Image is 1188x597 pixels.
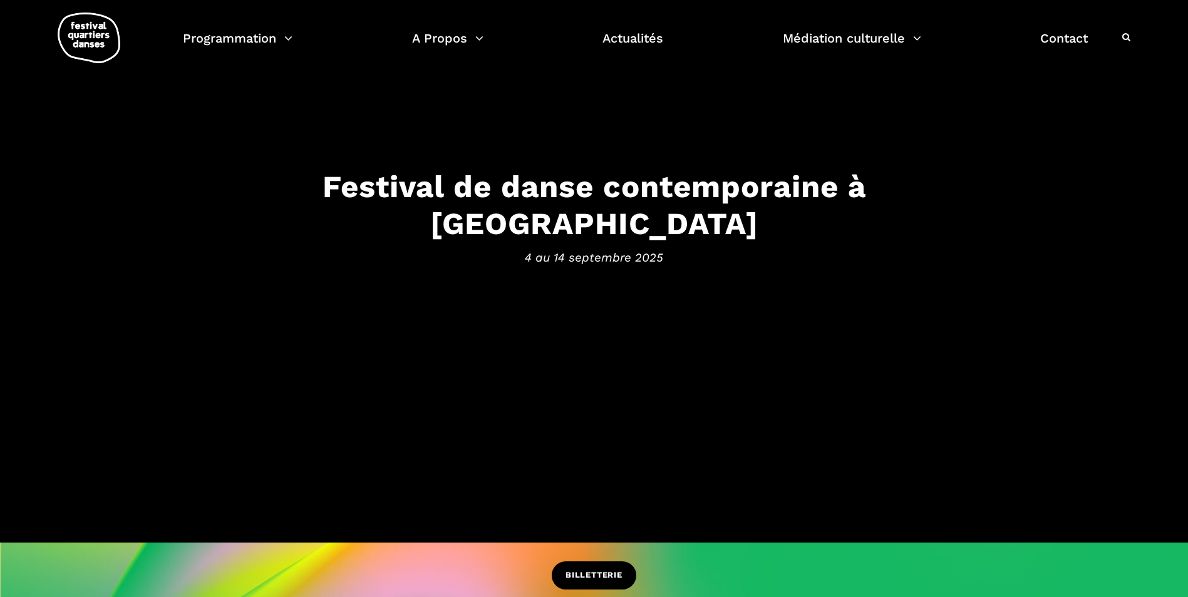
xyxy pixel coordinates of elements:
[206,248,983,267] span: 4 au 14 septembre 2025
[1040,28,1088,64] a: Contact
[566,569,622,582] span: BILLETTERIE
[783,28,921,64] a: Médiation culturelle
[206,168,983,242] h3: Festival de danse contemporaine à [GEOGRAPHIC_DATA]
[602,28,663,64] a: Actualités
[552,561,636,589] a: BILLETTERIE
[58,13,120,63] img: logo-fqd-med
[183,28,292,64] a: Programmation
[412,28,483,64] a: A Propos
